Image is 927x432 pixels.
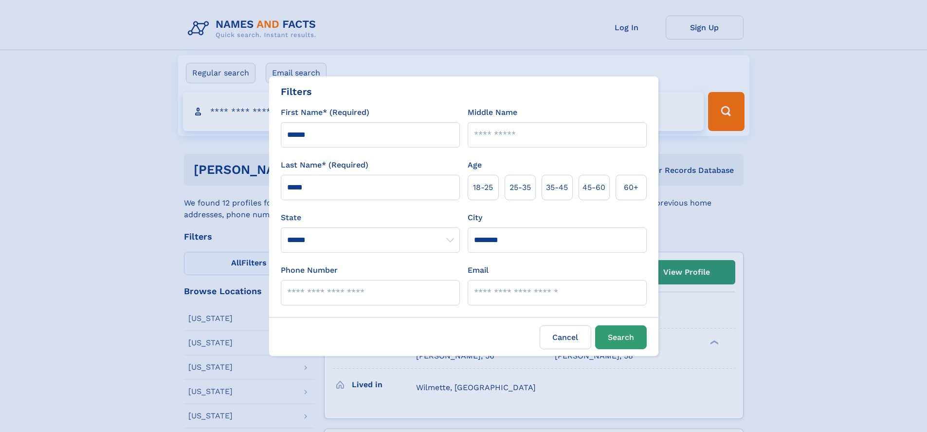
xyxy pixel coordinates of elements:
[281,212,460,224] label: State
[281,264,338,276] label: Phone Number
[281,107,369,118] label: First Name* (Required)
[468,107,517,118] label: Middle Name
[624,182,638,193] span: 60+
[473,182,493,193] span: 18‑25
[540,325,591,349] label: Cancel
[468,264,489,276] label: Email
[468,212,482,224] label: City
[546,182,568,193] span: 35‑45
[595,325,647,349] button: Search
[509,182,531,193] span: 25‑35
[468,159,482,171] label: Age
[582,182,605,193] span: 45‑60
[281,84,312,99] div: Filters
[281,159,368,171] label: Last Name* (Required)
